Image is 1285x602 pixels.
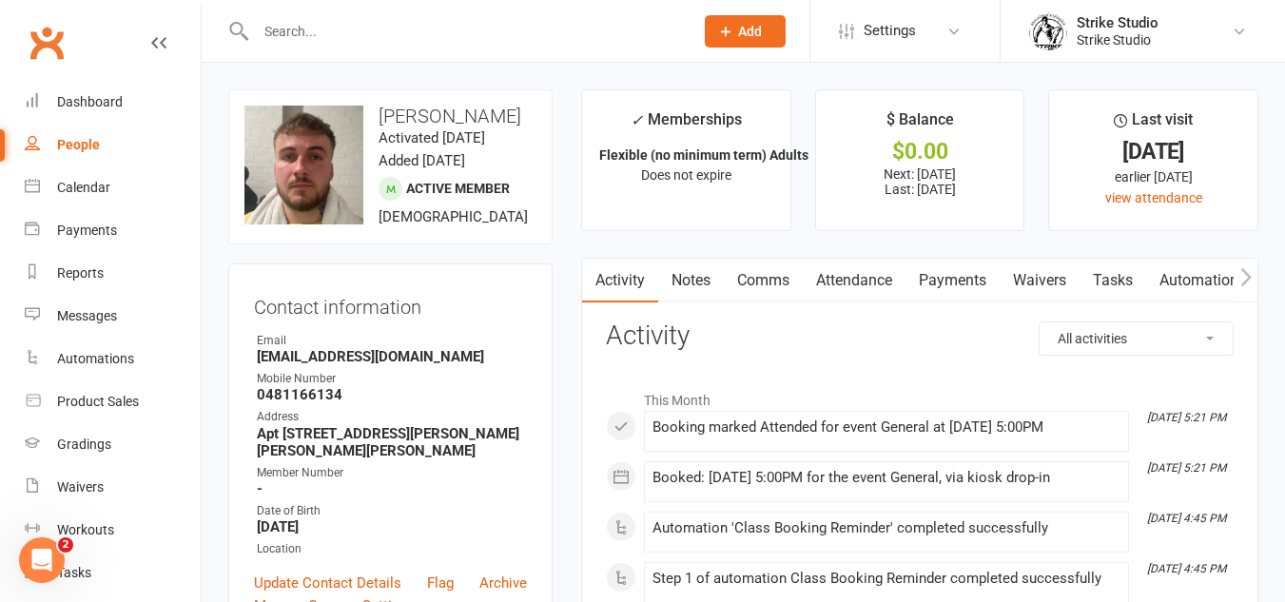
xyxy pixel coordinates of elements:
[658,259,724,302] a: Notes
[1077,31,1158,49] div: Strike Studio
[254,289,527,318] h3: Contact information
[25,466,201,509] a: Waivers
[25,380,201,423] a: Product Sales
[427,572,454,594] a: Flag
[833,166,1007,197] p: Next: [DATE] Last: [DATE]
[1146,259,1259,302] a: Automations
[257,480,527,497] strong: -
[57,308,117,323] div: Messages
[25,209,201,252] a: Payments
[25,423,201,466] a: Gradings
[905,259,1000,302] a: Payments
[57,137,100,152] div: People
[724,259,803,302] a: Comms
[250,18,680,45] input: Search...
[641,167,731,183] span: Does not expire
[1147,512,1226,525] i: [DATE] 4:45 PM
[257,464,527,482] div: Member Number
[479,572,527,594] a: Archive
[406,181,510,196] span: Active member
[257,540,527,558] div: Location
[379,208,528,225] span: [DEMOGRAPHIC_DATA]
[244,106,363,224] img: image1713428433.png
[803,259,905,302] a: Attendance
[57,180,110,195] div: Calendar
[738,24,762,39] span: Add
[652,419,1120,436] div: Booking marked Attended for event General at [DATE] 5:00PM
[631,111,643,129] i: ✓
[57,479,104,495] div: Waivers
[25,166,201,209] a: Calendar
[1147,461,1226,475] i: [DATE] 5:21 PM
[254,572,401,594] a: Update Contact Details
[57,265,104,281] div: Reports
[57,565,91,580] div: Tasks
[379,152,465,169] time: Added [DATE]
[57,351,134,366] div: Automations
[23,19,70,67] a: Clubworx
[631,107,742,143] div: Memberships
[599,147,808,163] strong: Flexible (no minimum term) Adults
[257,348,527,365] strong: [EMAIL_ADDRESS][DOMAIN_NAME]
[705,15,786,48] button: Add
[57,437,111,452] div: Gradings
[864,10,916,52] span: Settings
[1000,259,1080,302] a: Waivers
[257,332,527,350] div: Email
[57,522,114,537] div: Workouts
[379,129,485,146] time: Activated [DATE]
[25,552,201,594] a: Tasks
[1066,166,1240,187] div: earlier [DATE]
[25,81,201,124] a: Dashboard
[1077,14,1158,31] div: Strike Studio
[58,537,73,553] span: 2
[257,370,527,388] div: Mobile Number
[606,380,1234,411] li: This Month
[19,537,65,583] iframe: Intercom live chat
[886,107,954,142] div: $ Balance
[1105,190,1202,205] a: view attendance
[25,509,201,552] a: Workouts
[257,425,527,459] strong: Apt [STREET_ADDRESS][PERSON_NAME][PERSON_NAME][PERSON_NAME]
[25,252,201,295] a: Reports
[257,518,527,535] strong: [DATE]
[1114,107,1193,142] div: Last visit
[652,520,1120,536] div: Automation 'Class Booking Reminder' completed successfully
[582,259,658,302] a: Activity
[25,338,201,380] a: Automations
[257,386,527,403] strong: 0481166134
[257,408,527,426] div: Address
[652,571,1120,587] div: Step 1 of automation Class Booking Reminder completed successfully
[257,502,527,520] div: Date of Birth
[1147,411,1226,424] i: [DATE] 5:21 PM
[606,321,1234,351] h3: Activity
[1147,562,1226,575] i: [DATE] 4:45 PM
[1080,259,1146,302] a: Tasks
[57,94,123,109] div: Dashboard
[652,470,1120,486] div: Booked: [DATE] 5:00PM for the event General, via kiosk drop-in
[1066,142,1240,162] div: [DATE]
[25,295,201,338] a: Messages
[1029,12,1067,50] img: thumb_image1723780799.png
[57,394,139,409] div: Product Sales
[833,142,1007,162] div: $0.00
[57,223,117,238] div: Payments
[25,124,201,166] a: People
[244,106,536,126] h3: [PERSON_NAME]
